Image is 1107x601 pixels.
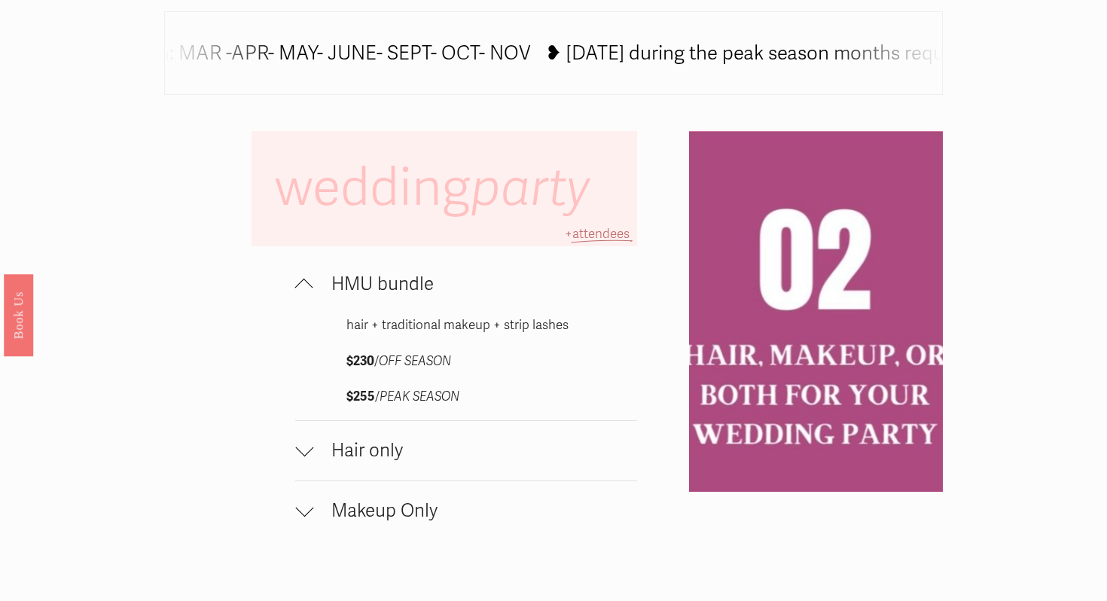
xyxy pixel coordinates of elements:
[41,42,531,66] tspan: ❥ peak season: MAR -APR- MAY- JUNE- SEPT- OCT- NOV
[295,314,636,420] div: HMU bundle
[380,389,459,404] em: PEAK SEASON
[346,350,585,374] p: /
[346,389,375,404] strong: $255
[4,274,33,356] a: Book Us
[572,226,630,242] span: attendees
[565,226,572,242] span: +
[346,314,585,337] p: hair + traditional makeup + strip lashes
[275,157,602,220] span: wedding
[313,273,636,295] span: HMU bundle
[295,255,636,314] button: HMU bundle
[346,386,585,409] p: /
[313,440,636,462] span: Hair only
[346,353,374,369] strong: $230
[295,481,636,541] button: Makeup Only
[379,353,451,369] em: OFF SEASON
[313,500,636,522] span: Makeup Only
[295,421,636,480] button: Hair only
[471,157,590,220] em: party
